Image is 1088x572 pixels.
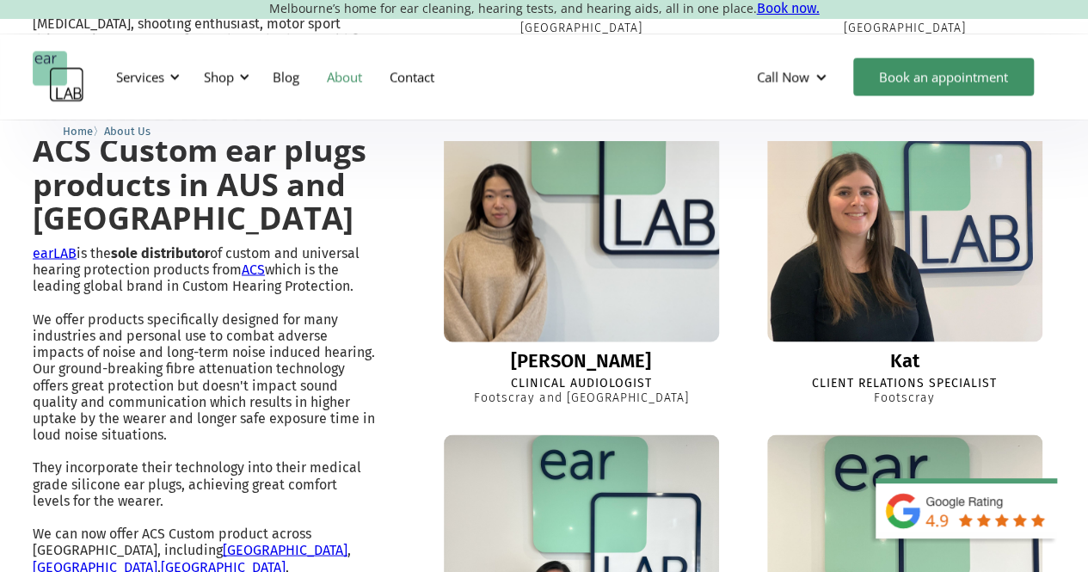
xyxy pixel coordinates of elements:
[757,68,809,85] div: Call Now
[33,100,376,236] h2: Sole Distributor of ACS Custom ear plugs products in AUS and [GEOGRAPHIC_DATA]
[223,541,347,557] a: [GEOGRAPHIC_DATA]
[874,391,935,405] div: Footscray
[474,391,689,405] div: Footscray and [GEOGRAPHIC_DATA]
[511,350,651,371] div: [PERSON_NAME]
[259,52,313,101] a: Blog
[520,22,642,36] div: [GEOGRAPHIC_DATA]
[106,51,185,102] div: Services
[844,22,966,36] div: [GEOGRAPHIC_DATA]
[890,350,919,371] div: Kat
[812,376,997,391] div: Client Relations Specialist
[116,68,164,85] div: Services
[63,125,93,138] span: Home
[767,66,1042,341] img: Kat
[511,376,652,391] div: Clinical Audiologist
[242,261,265,277] a: ACS
[104,122,151,138] a: About Us
[313,52,376,101] a: About
[430,52,733,355] img: Sharon
[743,51,845,102] div: Call Now
[430,66,732,405] a: Sharon[PERSON_NAME]Clinical AudiologistFootscray and [GEOGRAPHIC_DATA]
[33,244,77,261] a: earLAB
[753,66,1055,405] a: KatKatClient Relations SpecialistFootscray
[104,125,151,138] span: About Us
[63,122,104,140] li: 〉
[376,52,448,101] a: Contact
[204,68,234,85] div: Shop
[194,51,255,102] div: Shop
[33,51,84,102] a: home
[111,244,210,261] strong: sole distributor
[63,122,93,138] a: Home
[853,58,1034,95] a: Book an appointment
